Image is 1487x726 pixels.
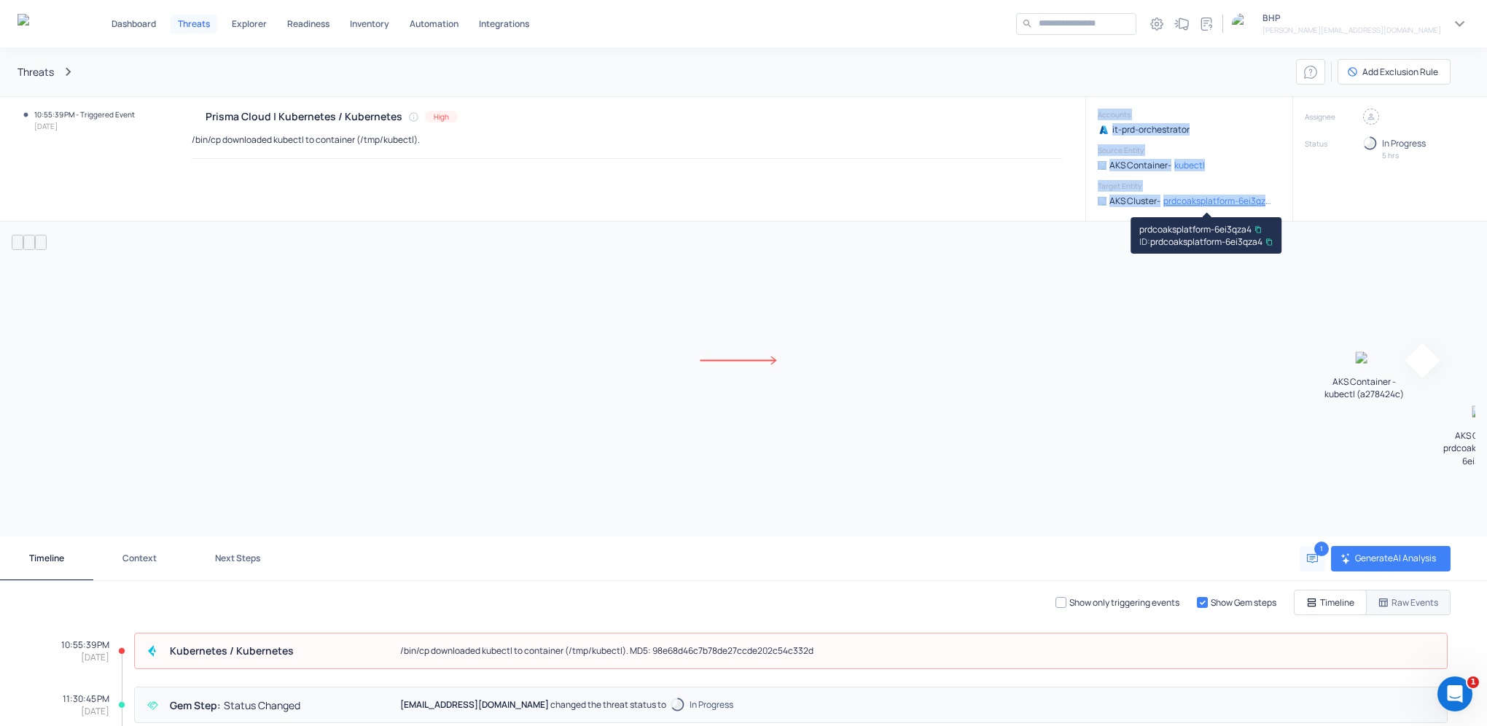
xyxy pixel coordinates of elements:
[171,15,217,34] button: Threats
[1305,138,1363,151] h6: Status
[550,698,666,711] p: changed the threat status to
[479,20,529,28] p: Integrations
[144,642,161,660] div: Prisma Cloud Compute Audit Incident
[1098,161,1107,170] img: AKS Pod
[1317,375,1412,400] p: AKS Container - kubectl (a278424c)
[1382,149,1399,161] h6: 5 hrs
[1109,159,1171,171] p: AKS Container -
[1338,59,1451,85] button: Add an exclusion rule for this TTP
[1211,596,1276,609] p: Show Gem steps
[178,20,210,28] p: Threats
[350,20,389,28] p: Inventory
[206,110,402,122] h4: Prisma Cloud | Kubernetes / Kubernetes
[1098,180,1273,192] h6: Target Entity
[1262,24,1441,36] h6: [PERSON_NAME][EMAIL_ADDRESS][DOMAIN_NAME]
[93,536,186,580] button: Context
[1098,144,1273,156] h6: Source Entity
[35,235,47,250] button: fit view
[344,15,395,34] button: Inventory
[81,651,109,663] p: [DATE]
[170,699,221,711] h4: Gem Step:
[1296,59,1325,85] button: Open In-app Guide
[1305,111,1363,125] h6: Assignee
[34,120,135,132] h6: [DATE]
[1112,123,1190,136] p: it-prd-orchestrator
[1355,552,1439,564] p: Generate AI Analysis
[1171,13,1193,35] div: What's new
[1333,590,1451,615] button: Raw Events
[112,20,156,28] p: Dashboard
[186,536,289,580] button: Next Steps
[1294,590,1367,615] button: Timeline
[473,15,535,34] button: Integrations
[1098,197,1107,206] img: AKS Cluster
[1109,195,1160,207] p: AKS Cluster -
[400,698,549,711] p: [EMAIL_ADDRESS][DOMAIN_NAME]
[1139,223,1252,235] span: prdcoaksplatform-6ei3qza4
[1382,138,1426,149] h5: In Progress
[404,15,464,34] button: Automation
[410,20,458,28] p: Automation
[12,235,23,250] button: zoom in
[1146,13,1168,35] div: Settings
[23,235,35,250] button: zoom out
[1262,12,1441,24] p: BHP
[170,644,294,657] h4: Kubernetes /​ Kubernetes
[17,14,71,34] a: Gem Security
[1069,596,1179,609] p: Show only triggering events
[1170,12,1193,36] button: What's new
[224,699,300,711] h4: Status Changed
[1195,12,1218,36] button: Documentation
[1314,542,1329,556] span: 1
[192,133,420,146] p: /bin/cp downloaded kubectl to container (/tmp/kubectl).
[1174,159,1205,171] a: kubectl
[1195,13,1217,35] div: Documentation
[1320,596,1354,609] p: Timeline
[17,63,1296,80] nav: breadcrumb
[1392,596,1438,609] p: Raw Events
[690,699,733,711] h5: In Progress
[287,20,329,28] p: Readiness
[1232,12,1470,36] button: organization logoBHP[PERSON_NAME][EMAIL_ADDRESS][DOMAIN_NAME]
[281,15,335,34] button: Readiness
[81,705,109,717] p: [DATE]
[61,639,109,651] p: 10:55:39 PM
[1437,676,1472,711] iframe: Intercom live chat
[106,15,162,34] button: Dashboard
[1163,195,1273,207] p: prdcoaksplatform-6ei3qza4
[63,692,109,705] p: 11:30:45 PM
[1300,546,1325,571] button: Add comment
[1098,109,1273,120] h6: Accounts
[226,15,273,34] button: Explorer
[17,14,71,32] img: Gem Security
[1467,676,1479,688] span: 1
[434,111,449,122] h6: High
[1145,12,1168,36] button: Settings
[34,109,135,120] h6: 10:55:39 PM - Triggered Event
[400,644,813,658] p: /bin/cp downloaded kubectl to container (/tmp/kubectl). MD5: 98e68d46c7b78de27ccde202c54c332d
[1355,351,1373,370] img: AKS Pod
[1139,235,1150,248] span: ID:
[1331,546,1451,571] button: GenerateAI Analysis
[17,66,54,78] a: Threats
[232,20,267,28] p: Explorer
[1232,13,1254,35] img: organization logo
[1139,235,1262,248] span: prdcoaksplatform-6ei3qza4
